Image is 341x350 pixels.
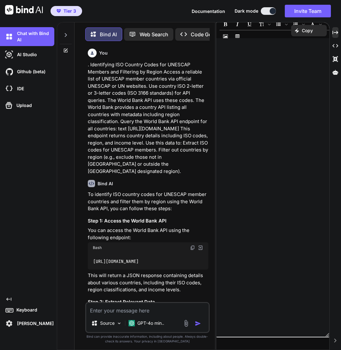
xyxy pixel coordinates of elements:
[88,272,208,294] p: This will return a JSON response containing details about various countries, including their ISO ...
[93,258,139,265] code: [URL][DOMAIN_NAME]
[88,227,208,241] p: You can access the World Bank API using the following endpoint:
[4,318,15,329] img: settings
[235,8,258,14] span: Dark mode
[88,217,208,225] h3: Step 1: Access the World Bank API
[117,321,122,326] img: Pick Models
[4,66,15,77] img: githubDark
[99,50,108,56] h6: You
[93,245,102,250] span: Bash
[220,31,231,42] span: Insert Image
[15,30,54,43] p: Chat with Bind AI
[100,31,117,38] p: Bind AI
[88,191,208,212] p: To identify ISO country codes for UNESCAP member countries and filter them by region using the Wo...
[4,83,15,94] img: cloudideIcon
[14,102,32,109] p: Upload
[192,9,225,14] span: Documentation
[63,8,76,14] span: Tier 3
[302,27,313,34] p: Copy
[129,320,135,326] img: GPT-4o mini
[88,61,208,175] p: . Identifying ISO Country Codes for UNESCAP Members and Filtering by Region Access a reliable lis...
[140,31,168,38] p: Web Search
[100,320,115,326] p: Source
[285,5,331,17] button: Invite Team
[88,299,208,306] h3: Step 2: Extract Relevant Data
[256,19,272,30] span: Font size
[15,86,24,92] p: IDE
[4,49,15,60] img: darkAi-studio
[14,307,37,313] p: Keyboard
[307,19,323,30] span: Font family
[51,6,82,16] button: premiumTier 3
[191,31,229,38] p: Code Generator
[85,334,210,344] p: Bind can provide inaccurate information, including about people. Always double-check its answers....
[15,51,37,58] p: AI Studio
[57,9,61,13] img: premium
[5,5,43,15] img: Bind AI
[195,320,201,327] img: icon
[98,181,113,187] h6: Bind AI
[232,19,243,30] span: Italic
[15,68,45,75] p: Github (beta)
[232,31,243,42] span: Insert table
[4,31,15,42] img: darkChat
[244,19,255,30] span: Underline
[220,19,231,30] span: Bold
[15,320,54,327] p: [PERSON_NAME]
[198,245,203,251] img: Open in Browser
[290,19,306,30] span: Insert Ordered List
[192,8,225,15] button: Documentation
[190,245,195,250] img: copy
[273,19,289,30] span: Insert Unordered List
[182,320,190,327] img: attachment
[137,320,164,326] p: GPT-4o min..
